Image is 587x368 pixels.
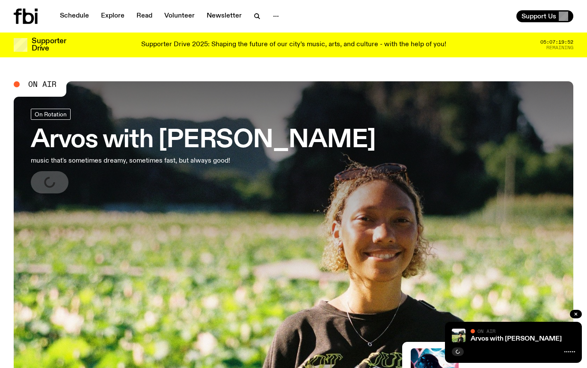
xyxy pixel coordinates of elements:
[32,38,66,52] h3: Supporter Drive
[96,10,130,22] a: Explore
[31,128,376,152] h3: Arvos with [PERSON_NAME]
[141,41,446,49] p: Supporter Drive 2025: Shaping the future of our city’s music, arts, and culture - with the help o...
[159,10,200,22] a: Volunteer
[28,80,56,88] span: On Air
[31,109,71,120] a: On Rotation
[540,40,573,45] span: 05:07:19:52
[202,10,247,22] a: Newsletter
[522,12,556,20] span: Support Us
[471,335,562,342] a: Arvos with [PERSON_NAME]
[452,329,465,342] img: Bri is smiling and wearing a black t-shirt. She is standing in front of a lush, green field. Ther...
[477,328,495,334] span: On Air
[31,156,250,166] p: music that's sometimes dreamy, sometimes fast, but always good!
[546,45,573,50] span: Remaining
[31,109,376,193] a: Arvos with [PERSON_NAME]music that's sometimes dreamy, sometimes fast, but always good!
[516,10,573,22] button: Support Us
[35,111,67,117] span: On Rotation
[55,10,94,22] a: Schedule
[131,10,157,22] a: Read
